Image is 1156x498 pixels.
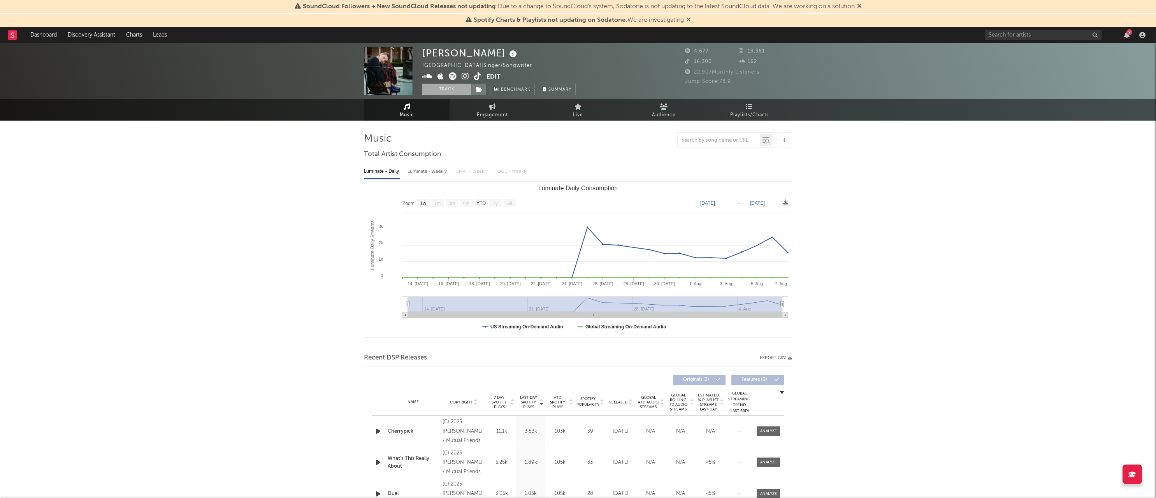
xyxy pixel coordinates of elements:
[489,395,509,409] span: 7 Day Spotify Plays
[531,281,552,286] text: 22. [DATE]
[489,459,514,466] div: 5.25k
[463,201,470,206] text: 6m
[775,281,787,286] text: 7. Aug
[624,281,644,286] text: 28. [DATE]
[434,201,441,206] text: 1m
[668,428,694,435] div: N/A
[489,490,514,498] div: 3.05k
[685,49,709,54] span: 4,677
[547,490,573,498] div: 105k
[697,393,719,412] span: Estimated % Playlist Streams Last Day
[370,220,375,270] text: Luminate Daily Streams
[388,455,439,470] a: What's This Really About
[420,201,427,206] text: 1w
[388,490,439,498] div: Duel
[1124,32,1130,38] button: 9
[720,281,732,286] text: 3. Aug
[518,459,543,466] div: 1.89k
[25,27,62,43] a: Dashboard
[697,459,724,466] div: <5%
[490,324,563,330] text: US Streaming On-Demand Audio
[736,377,772,382] span: Features ( 0 )
[652,110,676,120] span: Audience
[731,375,784,385] button: Features(0)
[469,281,490,286] text: 18. [DATE]
[668,490,694,498] div: N/A
[573,110,583,120] span: Live
[678,137,760,144] input: Search by song name or URL
[422,47,519,60] div: [PERSON_NAME]
[576,396,599,408] span: Spotify Popularity
[364,165,400,178] div: Luminate - Daily
[378,224,383,229] text: 3k
[576,428,604,435] div: 39
[685,59,712,64] span: 16,300
[487,72,501,82] button: Edit
[364,99,450,121] a: Music
[507,201,512,206] text: All
[303,4,855,10] span: : Due to a change to SoundCloud's system, Sodatone is not updating to the latest SoundCloud data....
[609,400,627,405] span: Released
[547,428,573,435] div: 103k
[673,375,726,385] button: Originals(3)
[697,428,724,435] div: N/A
[538,185,618,191] text: Luminate Daily Consumption
[378,257,383,261] text: 1k
[985,30,1102,40] input: Search for artists
[686,17,691,23] span: Dismiss
[576,459,604,466] div: 33
[751,281,763,286] text: 5. Aug
[760,356,792,360] button: Export CSV
[668,393,689,412] span: Global Rolling 7D Audio Streams
[585,324,666,330] text: Global Streaming On-Demand Audio
[477,110,508,120] span: Engagement
[422,84,471,95] button: Track
[408,165,448,178] div: Luminate - Weekly
[547,459,573,466] div: 105k
[364,182,792,337] svg: Luminate Daily Consumption
[474,17,625,23] span: Spotify Charts & Playlists not updating on Sodatone
[562,281,582,286] text: 24. [DATE]
[443,449,485,477] div: (C) 2025 [PERSON_NAME] / Mutual Friends
[592,281,613,286] text: 26. [DATE]
[689,281,701,286] text: 1. Aug
[539,84,576,95] button: Summary
[750,200,765,206] text: [DATE]
[857,4,862,10] span: Dismiss
[381,273,383,278] text: 0
[518,428,543,435] div: 3.83k
[547,395,568,409] span: ATD Spotify Plays
[364,150,441,159] span: Total Artist Consumption
[489,428,514,435] div: 11.1k
[501,85,531,95] span: Benchmark
[378,240,383,245] text: 2k
[388,399,439,405] div: Name
[739,49,765,54] span: 19,361
[706,99,792,121] a: Playlists/Charts
[438,281,459,286] text: 16. [DATE]
[474,17,684,23] span: : We are investigating
[697,490,724,498] div: <5%
[490,84,535,95] a: Benchmark
[608,428,634,435] div: [DATE]
[668,459,694,466] div: N/A
[576,490,604,498] div: 28
[450,400,473,405] span: Copyright
[422,61,541,70] div: [GEOGRAPHIC_DATA] | Singer/Songwriter
[62,27,121,43] a: Discovery Assistant
[638,459,664,466] div: N/A
[443,417,485,445] div: (C) 2025 [PERSON_NAME] / Mutual Friends
[408,281,428,286] text: 14. [DATE]
[388,428,439,435] a: Cherrypick
[450,99,535,121] a: Engagement
[685,70,759,75] span: 22,907 Monthly Listeners
[500,281,521,286] text: 20. [DATE]
[730,110,769,120] span: Playlists/Charts
[608,490,634,498] div: [DATE]
[621,99,706,121] a: Audience
[518,395,539,409] span: Last Day Spotify Plays
[548,88,571,92] span: Summary
[678,377,714,382] span: Originals ( 3 )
